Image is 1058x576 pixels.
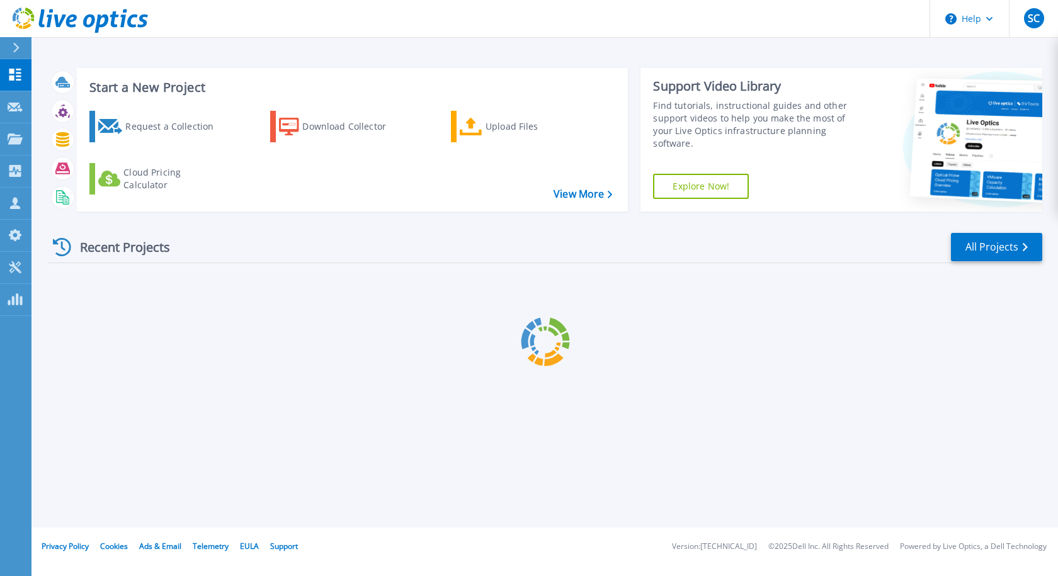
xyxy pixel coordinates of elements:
a: Request a Collection [89,111,230,142]
h3: Start a New Project [89,81,612,94]
a: Cloud Pricing Calculator [89,163,230,195]
li: Version: [TECHNICAL_ID] [672,543,757,551]
div: Find tutorials, instructional guides and other support videos to help you make the most of your L... [653,99,856,150]
div: Download Collector [302,114,403,139]
a: All Projects [951,233,1042,261]
a: Ads & Email [139,541,181,551]
a: Telemetry [193,541,229,551]
div: Recent Projects [48,232,187,263]
div: Request a Collection [125,114,226,139]
a: Support [270,541,298,551]
a: Cookies [100,541,128,551]
div: Cloud Pricing Calculator [123,166,224,191]
span: SC [1028,13,1040,23]
li: Powered by Live Optics, a Dell Technology [900,543,1047,551]
div: Support Video Library [653,78,856,94]
li: © 2025 Dell Inc. All Rights Reserved [768,543,889,551]
a: Explore Now! [653,174,749,199]
div: Upload Files [486,114,586,139]
a: Upload Files [451,111,591,142]
a: Privacy Policy [42,541,89,551]
a: Download Collector [270,111,411,142]
a: EULA [240,541,259,551]
a: View More [554,188,612,200]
